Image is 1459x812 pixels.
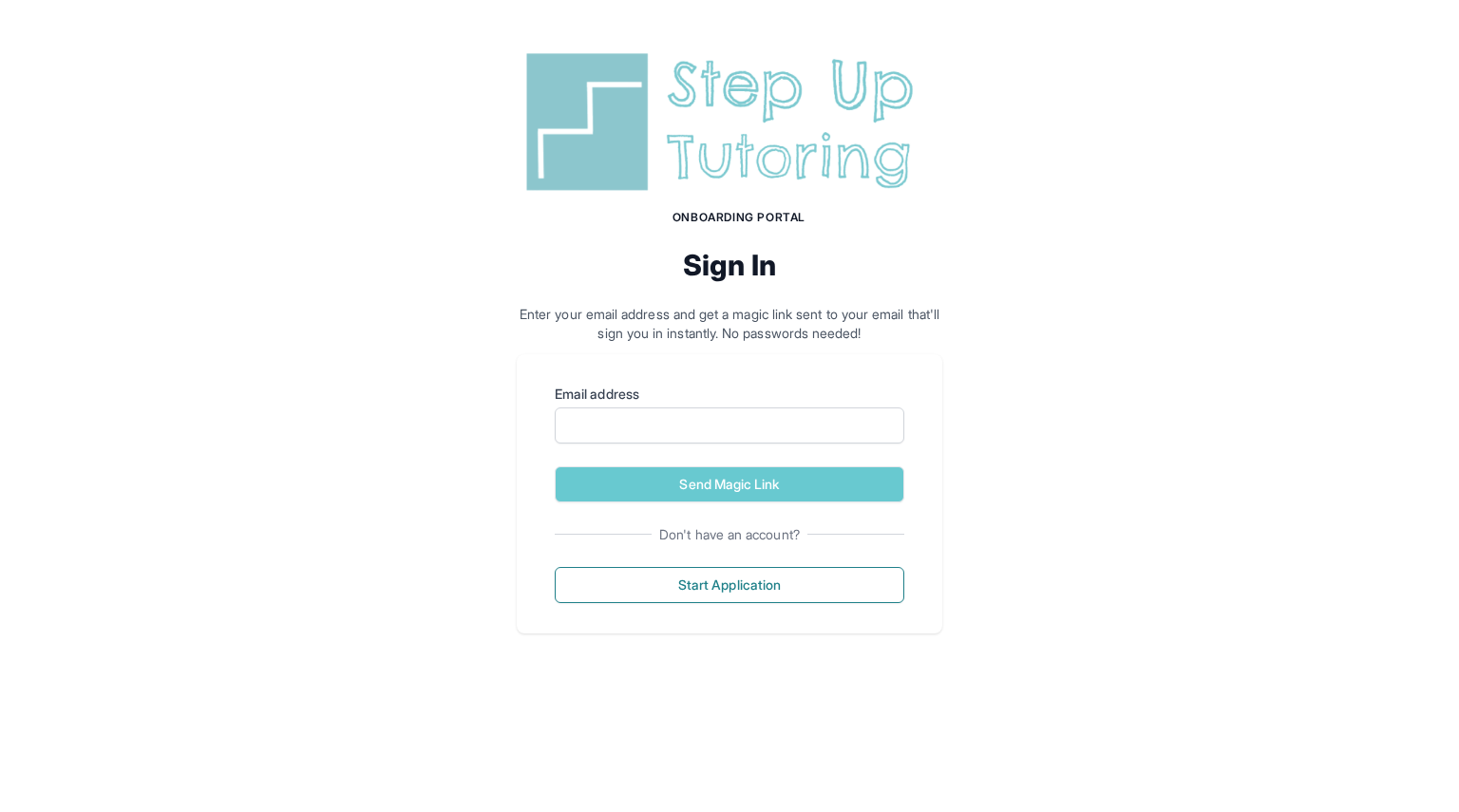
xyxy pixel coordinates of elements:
[555,385,904,404] label: Email address
[517,305,942,343] p: Enter your email address and get a magic link sent to your email that'll sign you in instantly. N...
[652,525,807,544] span: Don't have an account?
[517,46,942,198] img: Step Up Tutoring horizontal logo
[517,248,942,282] h2: Sign In
[536,210,942,225] h1: Onboarding Portal
[555,567,904,603] button: Start Application
[555,466,904,502] button: Send Magic Link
